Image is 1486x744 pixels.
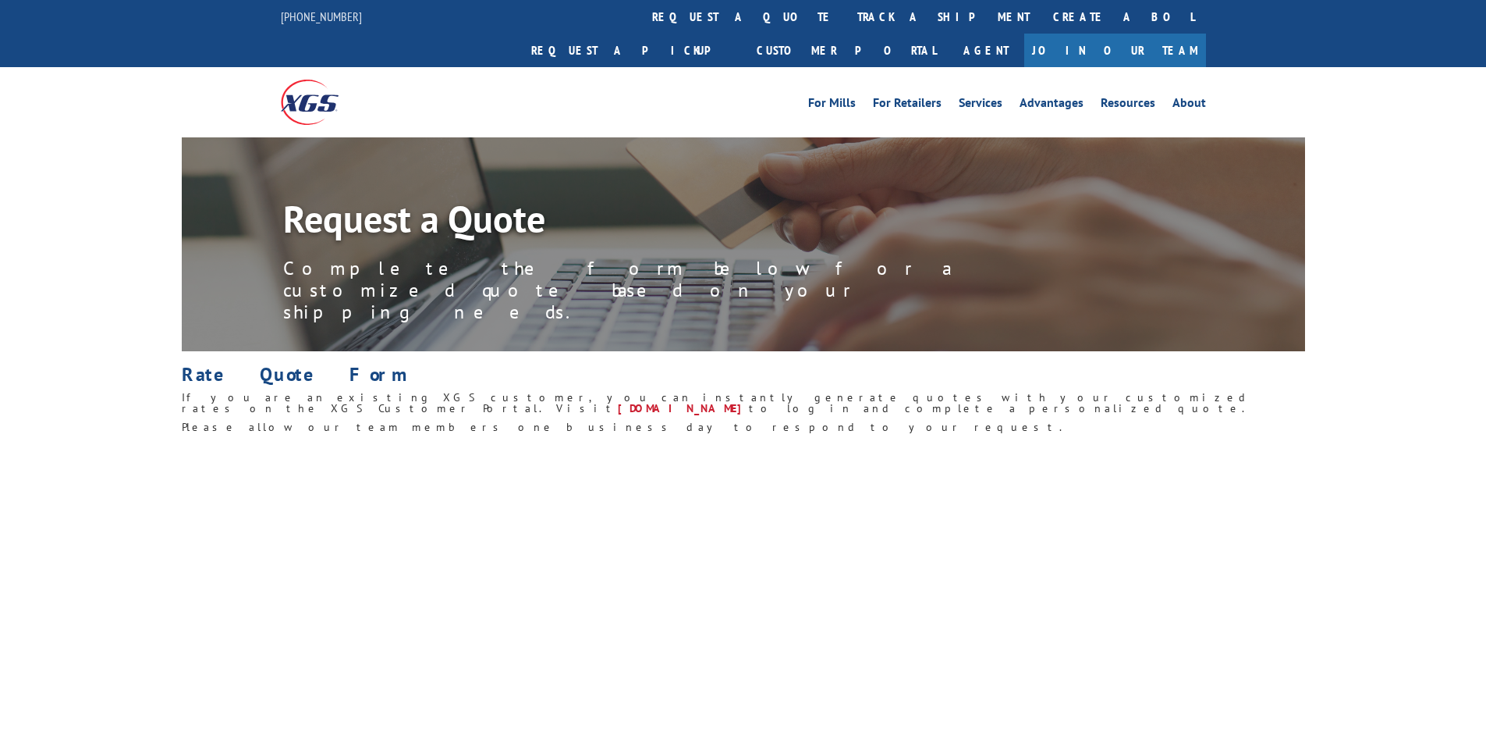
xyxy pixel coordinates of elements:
[182,422,1305,440] h6: Please allow our team members one business day to respond to your request.
[182,365,1305,392] h1: Rate Quote Form
[283,200,985,245] h1: Request a Quote
[281,9,362,24] a: [PHONE_NUMBER]
[520,34,745,67] a: Request a pickup
[1020,97,1083,114] a: Advantages
[749,401,1249,415] span: to log in and complete a personalized quote.
[745,34,948,67] a: Customer Portal
[873,97,942,114] a: For Retailers
[1024,34,1206,67] a: Join Our Team
[808,97,856,114] a: For Mills
[1172,97,1206,114] a: About
[182,390,1250,415] span: If you are an existing XGS customer, you can instantly generate quotes with your customized rates...
[948,34,1024,67] a: Agent
[618,401,749,415] a: [DOMAIN_NAME]
[283,258,985,323] p: Complete the form below for a customized quote based on your shipping needs.
[1101,97,1155,114] a: Resources
[959,97,1002,114] a: Services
